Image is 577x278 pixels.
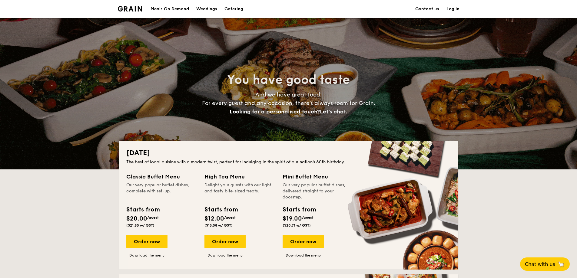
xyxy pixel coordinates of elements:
a: Download the menu [204,253,246,258]
span: /guest [302,215,313,220]
span: ($20.71 w/ GST) [283,223,311,227]
span: /guest [224,215,236,220]
div: High Tea Menu [204,172,275,181]
span: 🦙 [558,261,565,268]
span: ($13.08 w/ GST) [204,223,233,227]
h2: [DATE] [126,148,451,158]
div: Order now [204,235,246,248]
span: Chat with us [525,261,555,267]
div: Our very popular buffet dishes, delivered straight to your doorstep. [283,182,353,200]
div: Starts from [204,205,237,214]
div: Mini Buffet Menu [283,172,353,181]
span: ($21.80 w/ GST) [126,223,154,227]
span: $12.00 [204,215,224,222]
div: Classic Buffet Menu [126,172,197,181]
div: Our very popular buffet dishes, complete with set-up. [126,182,197,200]
span: $19.00 [283,215,302,222]
div: Starts from [283,205,316,214]
div: Delight your guests with our light and tasty bite-sized treats. [204,182,275,200]
span: Let's chat. [320,108,347,115]
span: /guest [147,215,159,220]
a: Download the menu [126,253,167,258]
span: $20.00 [126,215,147,222]
a: Download the menu [283,253,324,258]
div: The best of local cuisine with a modern twist, perfect for indulging in the spirit of our nation’... [126,159,451,165]
div: Order now [283,235,324,248]
a: Logotype [118,6,142,11]
div: Starts from [126,205,159,214]
div: Order now [126,235,167,248]
button: Chat with us🦙 [520,257,570,271]
img: Grain [118,6,142,11]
